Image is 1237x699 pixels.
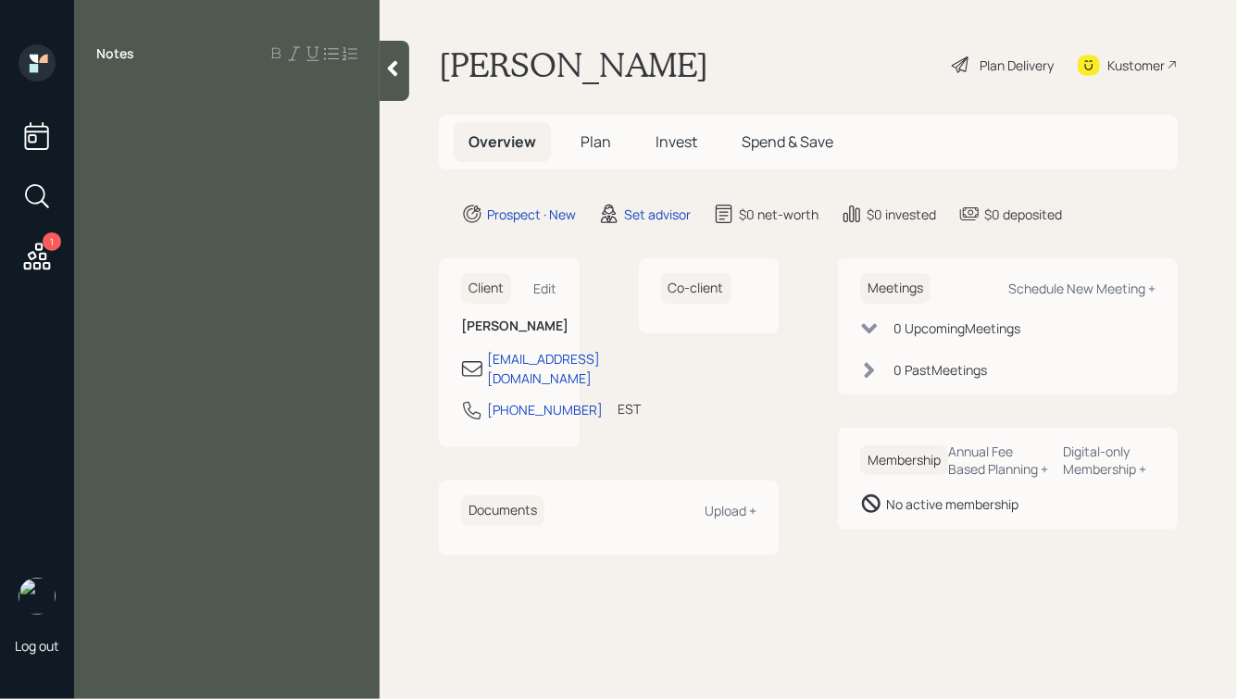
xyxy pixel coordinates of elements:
h6: Documents [461,495,544,526]
div: Prospect · New [487,205,576,224]
div: $0 net-worth [739,205,818,224]
span: Overview [469,131,536,152]
div: Log out [15,637,59,655]
div: 0 Past Meeting s [893,360,987,380]
div: Annual Fee Based Planning + [948,443,1049,478]
h6: [PERSON_NAME] [461,318,557,334]
h6: Client [461,273,511,304]
span: Plan [581,131,611,152]
div: Set advisor [624,205,691,224]
div: $0 deposited [984,205,1062,224]
img: hunter_neumayer.jpg [19,578,56,615]
div: 1 [43,232,61,251]
div: Kustomer [1107,56,1165,75]
div: No active membership [886,494,1018,514]
span: Invest [656,131,697,152]
div: Plan Delivery [980,56,1054,75]
label: Notes [96,44,134,63]
div: Edit [534,280,557,297]
h6: Membership [860,445,948,476]
div: Digital-only Membership + [1064,443,1156,478]
h1: [PERSON_NAME] [439,44,708,85]
div: EST [618,399,641,418]
h6: Meetings [860,273,931,304]
div: 0 Upcoming Meeting s [893,318,1020,338]
h6: Co-client [661,273,731,304]
div: $0 invested [867,205,936,224]
div: Schedule New Meeting + [1008,280,1156,297]
span: Spend & Save [742,131,833,152]
div: Upload + [705,502,756,519]
div: [PHONE_NUMBER] [487,400,603,419]
div: [EMAIL_ADDRESS][DOMAIN_NAME] [487,349,600,388]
